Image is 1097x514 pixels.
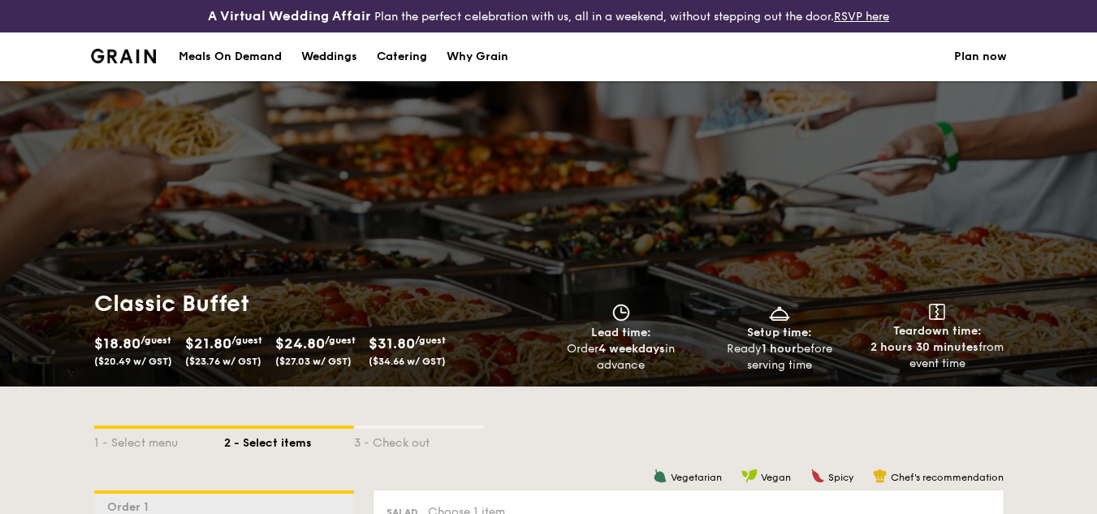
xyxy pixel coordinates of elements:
span: Order 1 [107,500,155,514]
a: Catering [367,32,437,81]
span: Spicy [828,472,853,483]
span: $24.80 [275,335,325,352]
span: ($34.66 w/ GST) [369,356,446,367]
div: from event time [865,339,1010,372]
strong: 1 hour [762,342,797,356]
span: /guest [325,335,356,346]
span: /guest [231,335,262,346]
img: Grain [91,49,157,63]
div: 3 - Check out [354,429,484,451]
img: icon-vegetarian.fe4039eb.svg [653,469,667,483]
span: Vegan [761,472,791,483]
span: Setup time: [747,326,812,339]
div: Ready before serving time [706,341,852,374]
span: $31.80 [369,335,415,352]
a: Plan now [954,32,1007,81]
strong: 2 hours 30 minutes [870,340,978,354]
div: Plan the perfect celebration with us, all in a weekend, without stepping out the door. [183,6,914,26]
span: $21.80 [185,335,231,352]
a: RSVP here [834,10,889,24]
span: /guest [415,335,446,346]
span: Teardown time: [893,324,982,338]
span: ($23.76 w/ GST) [185,356,261,367]
img: icon-clock.2db775ea.svg [609,304,633,322]
a: Meals On Demand [169,32,292,81]
span: ($20.49 w/ GST) [94,356,172,367]
a: Logotype [91,49,157,63]
h1: Classic Buffet [94,289,542,318]
img: icon-dish.430c3a2e.svg [767,304,792,322]
span: Lead time: [591,326,651,339]
div: Why Grain [447,32,508,81]
span: ($27.03 w/ GST) [275,356,352,367]
h4: A Virtual Wedding Affair [208,6,371,26]
img: icon-chef-hat.a58ddaea.svg [873,469,888,483]
div: Meals On Demand [179,32,282,81]
div: 2 - Select items [224,429,354,451]
strong: 4 weekdays [598,342,665,356]
div: Weddings [301,32,357,81]
a: Weddings [292,32,367,81]
a: Why Grain [437,32,518,81]
span: Chef's recommendation [891,472,1004,483]
span: $18.80 [94,335,140,352]
img: icon-vegan.f8ff3823.svg [741,469,758,483]
img: icon-spicy.37a8142b.svg [810,469,825,483]
span: Vegetarian [671,472,722,483]
div: 1 - Select menu [94,429,224,451]
div: Order in advance [549,341,694,374]
span: /guest [140,335,171,346]
img: icon-teardown.65201eee.svg [929,304,945,320]
div: Catering [377,32,427,81]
